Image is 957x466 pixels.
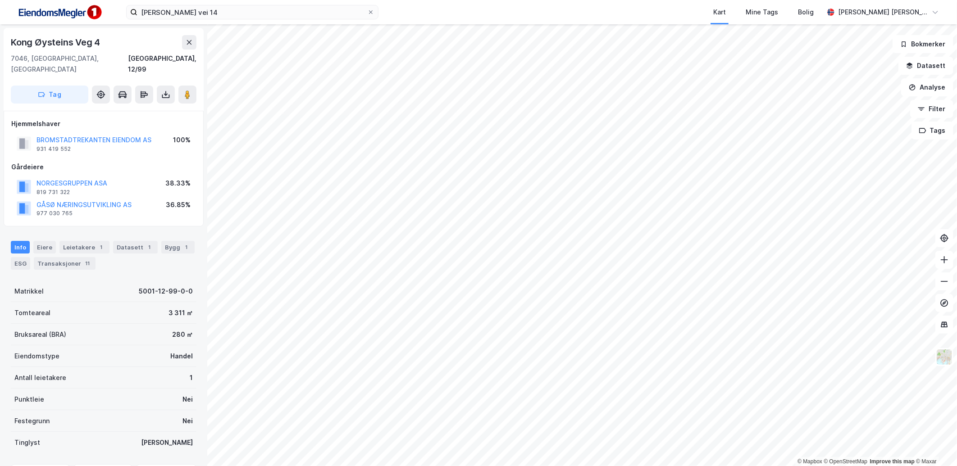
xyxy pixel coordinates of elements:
div: 1 [145,243,154,252]
div: Kong Øysteins Veg 4 [11,35,102,50]
div: [PERSON_NAME] [PERSON_NAME] [838,7,928,18]
div: [PERSON_NAME] [141,437,193,448]
div: ESG [11,257,30,270]
a: Mapbox [797,458,822,465]
div: Kart [713,7,726,18]
div: 38.33% [165,178,191,189]
div: Leietakere [59,241,109,253]
div: 100% [173,135,191,145]
div: 280 ㎡ [172,329,193,340]
div: Info [11,241,30,253]
img: Z [936,348,953,366]
div: 1 [182,243,191,252]
div: Kontrollprogram for chat [912,423,957,466]
div: 1 [97,243,106,252]
div: Matrikkel [14,286,44,297]
div: Eiere [33,241,56,253]
div: Datasett [113,241,158,253]
div: Bolig [798,7,814,18]
div: 36.85% [166,199,191,210]
div: Tomteareal [14,308,50,318]
img: F4PB6Px+NJ5v8B7XTbfpPpyloAAAAASUVORK5CYII= [14,2,105,23]
div: Gårdeiere [11,162,196,172]
a: Improve this map [870,458,915,465]
div: Hjemmelshaver [11,118,196,129]
div: Bruksareal (BRA) [14,329,66,340]
div: Nei [182,416,193,426]
div: Mine Tags [746,7,778,18]
div: Handel [170,351,193,362]
div: 3 311 ㎡ [169,308,193,318]
div: 5001-12-99-0-0 [139,286,193,297]
button: Datasett [898,57,953,75]
div: Bygg [161,241,195,253]
div: Antall leietakere [14,372,66,383]
button: Tags [911,122,953,140]
div: 819 731 322 [36,189,70,196]
div: 1 [190,372,193,383]
div: 11 [83,259,92,268]
div: Punktleie [14,394,44,405]
div: 931 419 552 [36,145,71,153]
a: OpenStreetMap [824,458,868,465]
div: [GEOGRAPHIC_DATA], 12/99 [128,53,196,75]
div: Tinglyst [14,437,40,448]
button: Filter [910,100,953,118]
button: Analyse [901,78,953,96]
div: Nei [182,394,193,405]
div: 7046, [GEOGRAPHIC_DATA], [GEOGRAPHIC_DATA] [11,53,128,75]
input: Søk på adresse, matrikkel, gårdeiere, leietakere eller personer [137,5,367,19]
div: Eiendomstype [14,351,59,362]
div: Festegrunn [14,416,50,426]
button: Bokmerker [893,35,953,53]
div: Transaksjoner [34,257,96,270]
div: 977 030 765 [36,210,73,217]
iframe: Chat Widget [912,423,957,466]
button: Tag [11,86,88,104]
